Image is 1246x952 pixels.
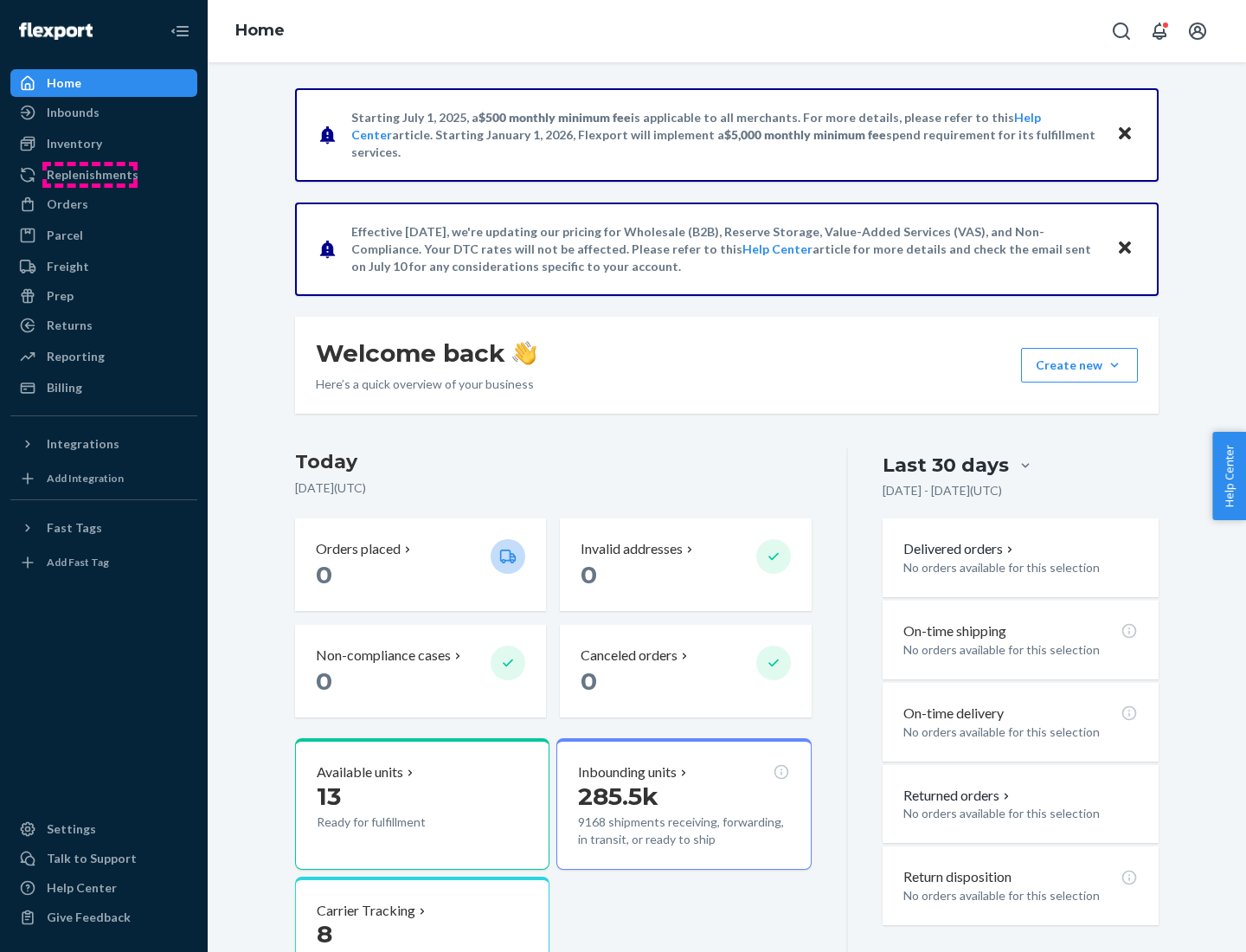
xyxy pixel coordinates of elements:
[295,738,549,870] button: Available units13Ready for fulfillment
[10,282,197,310] a: Prep
[1021,348,1138,383] button: Create new
[351,223,1100,275] p: Effective [DATE], we're updating our pricing for Wholesale (B2B), Reserve Storage, Value-Added Se...
[1180,14,1215,48] button: Open account menu
[10,161,197,189] a: Replenishments
[47,348,105,365] div: Reporting
[295,448,812,476] h3: Today
[10,465,197,492] a: Add Integration
[903,724,1138,741] p: No orders available for this selection
[47,287,74,305] div: Prep
[724,127,886,142] span: $5,000 monthly minimum fee
[317,919,332,949] span: 8
[10,549,197,576] a: Add Fast Tag
[581,646,678,666] p: Canceled orders
[556,738,811,870] button: Inbounding units285.5k9168 shipments receiving, forwarding, in transit, or ready to ship
[578,782,658,811] span: 285.5k
[235,21,285,40] a: Home
[10,312,197,339] a: Returns
[47,258,89,275] div: Freight
[47,850,137,867] div: Talk to Support
[316,338,536,369] h1: Welcome back
[903,805,1138,822] p: No orders available for this selection
[560,625,811,717] button: Canceled orders 0
[317,762,403,782] p: Available units
[10,374,197,402] a: Billing
[512,341,536,365] img: hand-wave emoji
[47,166,138,183] div: Replenishments
[316,666,332,696] span: 0
[578,762,677,782] p: Inbounding units
[903,786,1013,806] button: Returned orders
[316,560,332,589] span: 0
[19,23,93,40] img: Flexport logo
[560,518,811,611] button: Invalid addresses 0
[163,14,197,48] button: Close Navigation
[903,559,1138,576] p: No orders available for this selection
[10,69,197,97] a: Home
[1114,236,1136,261] button: Close
[10,99,197,126] a: Inbounds
[295,625,546,717] button: Non-compliance cases 0
[903,867,1012,887] p: Return disposition
[47,317,93,334] div: Returns
[903,704,1004,724] p: On-time delivery
[316,376,536,393] p: Here’s a quick overview of your business
[47,820,96,838] div: Settings
[581,560,597,589] span: 0
[1212,432,1246,520] button: Help Center
[10,815,197,843] a: Settings
[10,253,197,280] a: Freight
[10,845,197,872] a: Talk to Support
[10,343,197,370] a: Reporting
[1104,14,1139,48] button: Open Search Box
[316,539,401,559] p: Orders placed
[1142,14,1177,48] button: Open notifications
[1114,122,1136,147] button: Close
[295,518,546,611] button: Orders placed 0
[903,887,1138,904] p: No orders available for this selection
[47,196,88,213] div: Orders
[903,641,1138,659] p: No orders available for this selection
[10,130,197,158] a: Inventory
[10,430,197,458] button: Integrations
[47,135,102,152] div: Inventory
[222,6,299,56] ol: breadcrumbs
[47,471,124,486] div: Add Integration
[47,74,81,92] div: Home
[478,110,631,125] span: $500 monthly minimum fee
[883,482,1002,499] p: [DATE] - [DATE] ( UTC )
[883,452,1009,479] div: Last 30 days
[10,222,197,249] a: Parcel
[47,555,109,569] div: Add Fast Tag
[47,435,119,453] div: Integrations
[10,190,197,218] a: Orders
[903,621,1006,641] p: On-time shipping
[47,909,131,926] div: Give Feedback
[316,646,451,666] p: Non-compliance cases
[578,814,789,848] p: 9168 shipments receiving, forwarding, in transit, or ready to ship
[47,879,117,897] div: Help Center
[317,814,477,831] p: Ready for fulfillment
[581,666,597,696] span: 0
[295,479,812,497] p: [DATE] ( UTC )
[317,782,341,811] span: 13
[10,904,197,931] button: Give Feedback
[10,874,197,902] a: Help Center
[317,901,415,921] p: Carrier Tracking
[10,514,197,542] button: Fast Tags
[47,104,100,121] div: Inbounds
[47,519,102,537] div: Fast Tags
[581,539,683,559] p: Invalid addresses
[47,379,82,396] div: Billing
[742,241,812,256] a: Help Center
[903,539,1017,559] button: Delivered orders
[47,227,83,244] div: Parcel
[351,109,1100,161] p: Starting July 1, 2025, a is applicable to all merchants. For more details, please refer to this a...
